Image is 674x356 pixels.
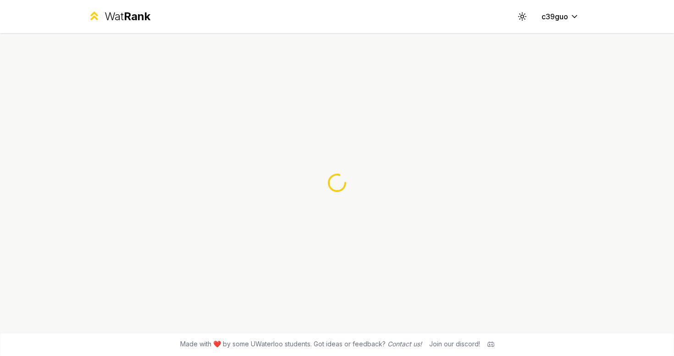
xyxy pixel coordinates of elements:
a: Contact us! [387,340,422,348]
span: Rank [124,10,150,23]
a: WatRank [88,9,150,24]
span: c39guo [541,11,568,22]
span: Made with ❤️ by some UWaterloo students. Got ideas or feedback? [180,339,422,349]
div: Wat [105,9,150,24]
button: c39guo [534,8,586,25]
div: Join our discord! [429,339,480,349]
